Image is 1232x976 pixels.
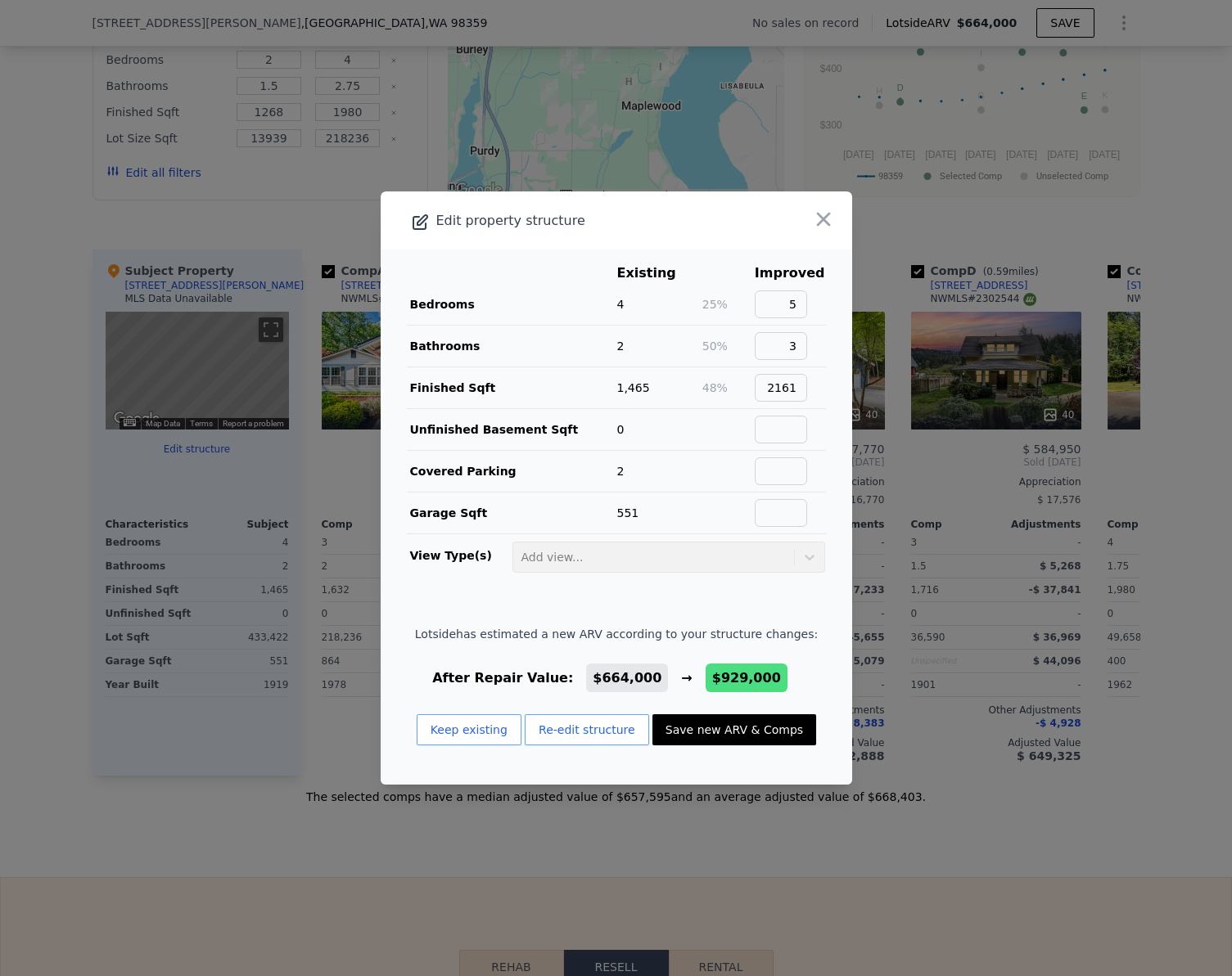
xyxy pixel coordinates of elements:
td: Unfinished Basement Sqft [407,409,616,451]
td: Garage Sqft [407,492,616,534]
span: 2 [617,340,625,353]
div: Edit property structure [381,209,758,232]
span: 0 [617,423,625,436]
button: Re-edit structure [525,714,649,745]
span: 48% [702,381,728,394]
span: 25% [702,298,728,311]
span: 2 [617,465,625,478]
span: $664,000 [593,670,661,686]
span: Lotside has estimated a new ARV according to your structure changes: [415,626,818,642]
td: Finished Sqft [407,367,616,409]
span: $929,000 [712,670,781,686]
span: 551 [617,506,639,519]
button: Save new ARV & Comps [652,714,816,745]
button: Keep existing [417,714,521,745]
th: Existing [616,263,702,284]
td: Bedrooms [407,284,616,326]
td: Covered Parking [407,451,616,492]
div: After Repair Value: → [415,668,818,688]
span: 4 [617,298,625,311]
td: View Type(s) [407,534,512,573]
span: 1,465 [617,381,650,394]
span: 50% [702,340,728,353]
th: Improved [754,263,826,284]
td: Bathrooms [407,326,616,367]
